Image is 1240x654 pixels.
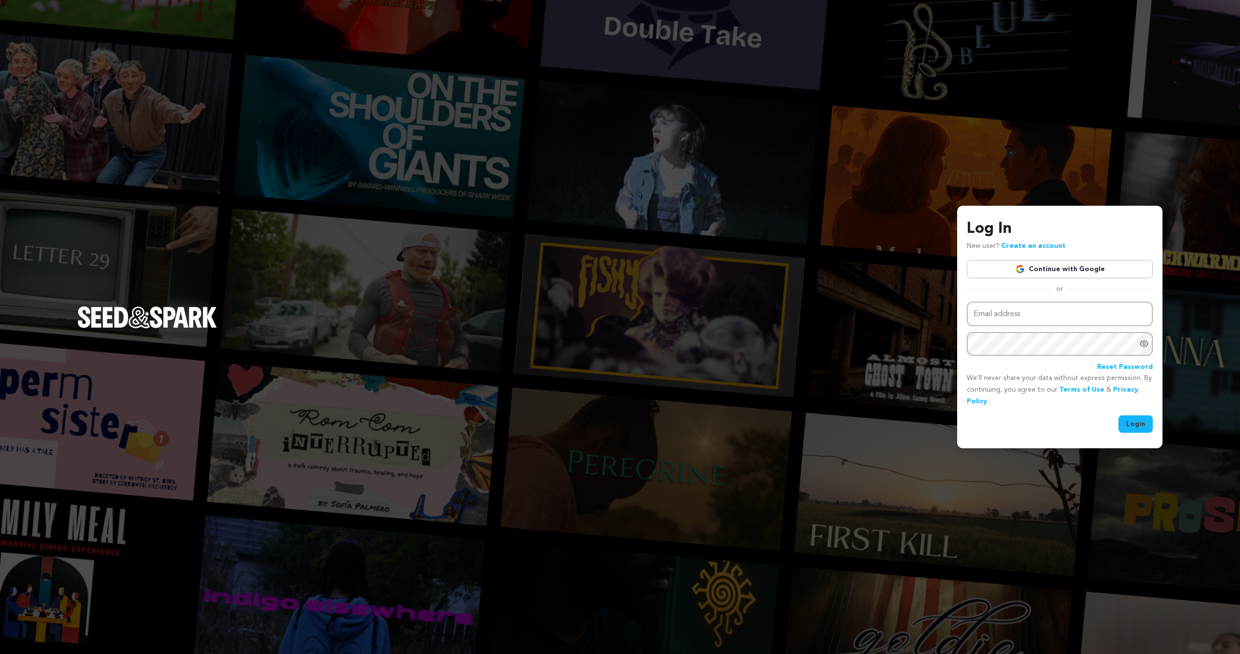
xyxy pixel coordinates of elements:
a: Show password as plain text. Warning: this will display your password on the screen. [1139,339,1149,349]
img: Google logo [1015,264,1025,274]
h3: Log In [967,217,1153,241]
a: Privacy Policy [967,386,1138,405]
a: Seed&Spark Homepage [77,306,217,347]
a: Terms of Use [1059,386,1104,393]
a: Reset Password [1097,362,1153,373]
a: Create an account [1001,243,1066,249]
button: Login [1118,415,1153,433]
img: Seed&Spark Logo [77,306,217,328]
p: New user? [967,241,1066,252]
span: or [1051,284,1069,294]
input: Email address [967,302,1153,326]
a: Continue with Google [967,260,1153,278]
p: We’ll never share your data without express permission. By continuing, you agree to our & . [967,373,1153,407]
